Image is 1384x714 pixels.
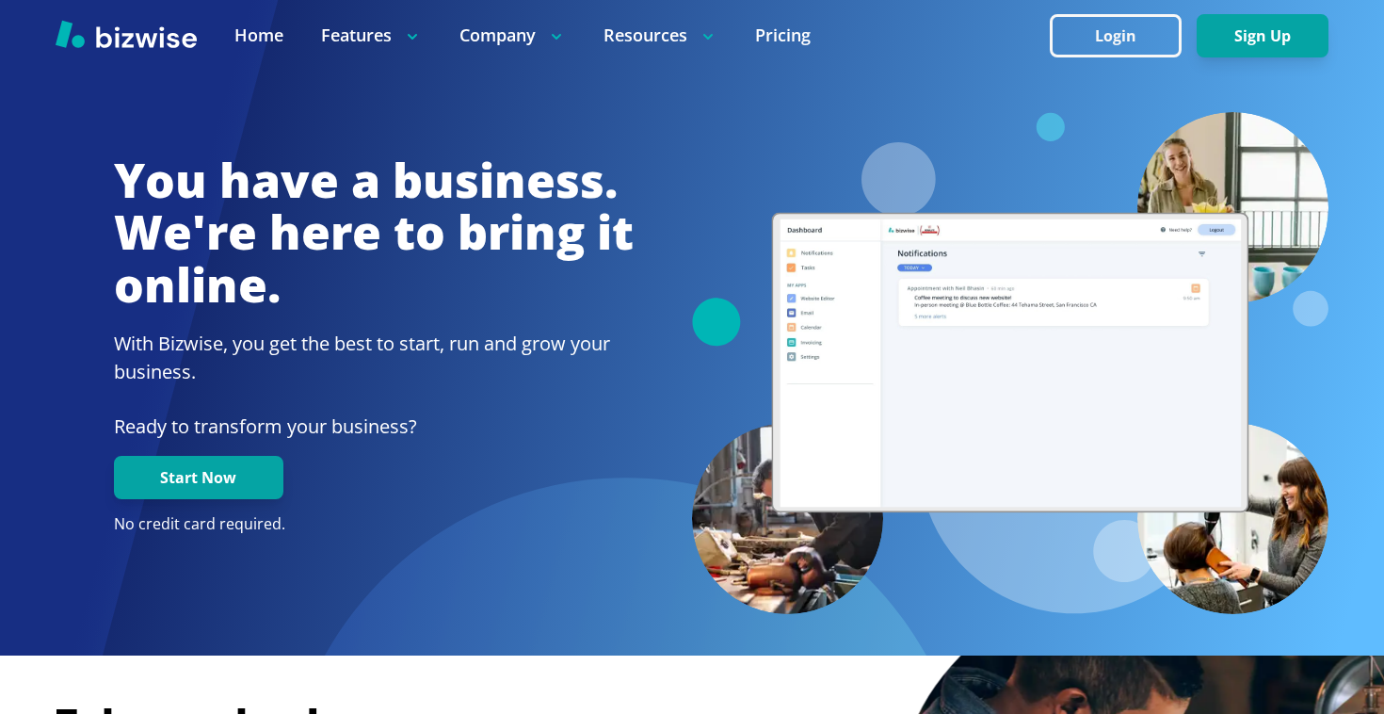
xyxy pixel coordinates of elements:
[114,154,634,312] h1: You have a business. We're here to bring it online.
[234,24,283,47] a: Home
[114,456,283,499] button: Start Now
[459,24,566,47] p: Company
[1197,14,1328,57] button: Sign Up
[56,20,197,48] img: Bizwise Logo
[603,24,717,47] p: Resources
[114,413,634,441] p: Ready to transform your business?
[114,469,283,487] a: Start Now
[755,24,811,47] a: Pricing
[114,330,634,386] h2: With Bizwise, you get the best to start, run and grow your business.
[321,24,422,47] p: Features
[1050,27,1197,45] a: Login
[1197,27,1328,45] a: Sign Up
[114,514,634,535] p: No credit card required.
[1050,14,1182,57] button: Login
